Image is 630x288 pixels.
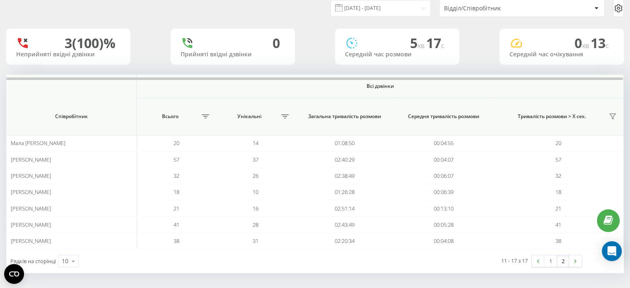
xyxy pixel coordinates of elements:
[394,184,493,200] td: 00:06:39
[174,172,179,179] span: 32
[295,200,394,216] td: 02:51:14
[10,257,56,265] span: Рядків на сторінці
[557,255,569,267] a: 2
[181,51,285,58] div: Прийняті вхідні дзвінки
[295,217,394,233] td: 02:43:49
[509,51,614,58] div: Середній час очікування
[394,233,493,249] td: 00:04:08
[501,257,528,265] div: 11 - 17 з 17
[220,113,279,120] span: Унікальні
[555,172,561,179] span: 32
[497,113,606,120] span: Тривалість розмови > Х сек.
[574,34,591,52] span: 0
[165,83,595,90] span: Всі дзвінки
[426,34,444,52] span: 17
[403,113,485,120] span: Середня тривалість розмови
[555,205,561,212] span: 21
[11,156,51,163] span: [PERSON_NAME]
[555,237,561,244] span: 38
[141,113,199,120] span: Всього
[174,221,179,228] span: 41
[253,188,258,196] span: 10
[591,34,609,52] span: 13
[11,221,51,228] span: [PERSON_NAME]
[295,184,394,200] td: 01:26:28
[394,135,493,151] td: 00:04:55
[555,221,561,228] span: 41
[418,41,426,50] span: хв
[253,237,258,244] span: 31
[602,241,622,261] div: Open Intercom Messenger
[555,188,561,196] span: 18
[394,217,493,233] td: 00:05:28
[253,221,258,228] span: 28
[555,139,561,147] span: 20
[582,41,591,50] span: хв
[441,41,444,50] span: c
[544,255,557,267] a: 1
[11,139,65,147] span: Мала [PERSON_NAME]
[304,113,386,120] span: Загальна тривалість розмови
[345,51,449,58] div: Середній час розмови
[65,35,116,51] div: 3 (100)%
[11,172,51,179] span: [PERSON_NAME]
[295,151,394,167] td: 02:40:29
[174,188,179,196] span: 18
[11,188,51,196] span: [PERSON_NAME]
[295,168,394,184] td: 02:38:49
[11,237,51,244] span: [PERSON_NAME]
[394,151,493,167] td: 00:04:07
[174,156,179,163] span: 57
[11,205,51,212] span: [PERSON_NAME]
[273,35,280,51] div: 0
[4,264,24,284] button: Open CMP widget
[16,51,121,58] div: Неприйняті вхідні дзвінки
[295,233,394,249] td: 02:20:34
[253,205,258,212] span: 16
[62,257,68,265] div: 10
[17,113,126,120] span: Співробітник
[444,5,543,12] div: Відділ/Співробітник
[253,139,258,147] span: 14
[394,200,493,216] td: 00:13:10
[606,41,609,50] span: c
[410,34,426,52] span: 5
[174,139,179,147] span: 20
[394,168,493,184] td: 00:06:07
[253,172,258,179] span: 26
[555,156,561,163] span: 57
[295,135,394,151] td: 01:08:50
[253,156,258,163] span: 37
[174,205,179,212] span: 21
[174,237,179,244] span: 38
